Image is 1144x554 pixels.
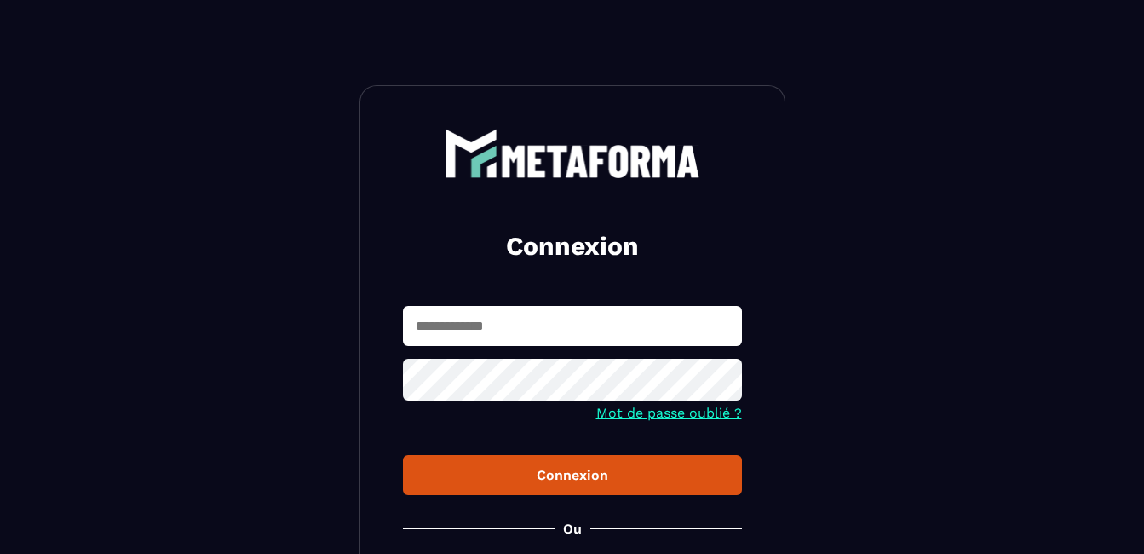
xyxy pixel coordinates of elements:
button: Connexion [403,455,742,495]
p: Ou [563,521,582,537]
a: Mot de passe oublié ? [596,405,742,421]
a: logo [403,129,742,178]
img: logo [445,129,700,178]
div: Connexion [417,467,728,483]
h2: Connexion [423,229,721,263]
